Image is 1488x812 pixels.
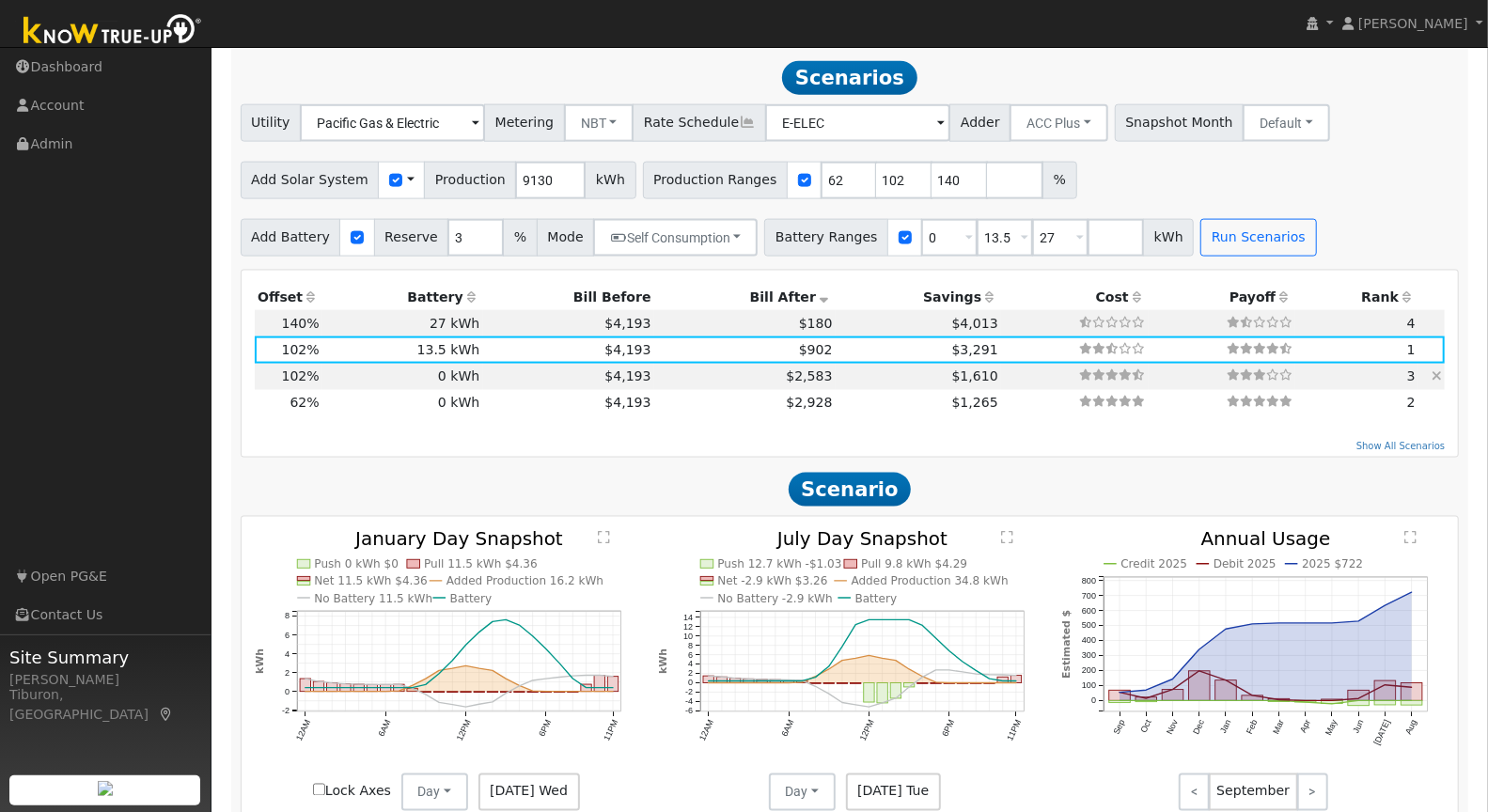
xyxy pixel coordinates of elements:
span: Site Summary [9,645,201,670]
circle: onclick="" [921,675,925,679]
span: % [1042,162,1076,199]
text: No Battery -2.9 kWh [717,592,833,605]
circle: onclick="" [948,681,951,685]
circle: onclick="" [357,690,361,694]
text:  [1001,530,1013,544]
span: $4,193 [604,368,650,383]
text: Battery [855,592,898,605]
circle: onclick="" [1171,678,1175,681]
circle: onclick="" [1145,689,1149,693]
circle: onclick="" [1384,603,1387,607]
rect: onclick="" [581,684,591,692]
text: Debit 2025 [1214,557,1277,570]
circle: onclick="" [733,681,737,685]
text: Net -2.9 kWh $3.26 [717,575,827,588]
circle: onclick="" [370,683,374,687]
circle: onclick="" [384,686,387,690]
label: Lock Axes [313,782,391,802]
text: 14 [683,613,693,622]
circle: onclick="" [787,679,791,682]
circle: onclick="" [450,659,454,663]
circle: onclick="" [894,618,898,622]
text: 100 [1082,680,1096,690]
span: Cost [1096,289,1129,304]
span: 2 [1407,395,1416,410]
span: $180 [799,316,833,331]
span: Payoff [1230,289,1276,304]
button: Self Consumption [593,219,758,257]
span: 102% [282,342,320,357]
rect: onclick="" [851,683,861,684]
circle: onclick="" [330,681,334,685]
span: Adder [949,104,1010,142]
circle: onclick="" [304,686,307,690]
span: Battery Ranges [764,219,888,257]
span: Metering [484,104,565,142]
circle: onclick="" [330,690,334,694]
circle: onclick="" [424,683,428,687]
rect: onclick="" [904,683,915,687]
span: 4 [1407,316,1416,331]
rect: onclick="" [716,677,727,682]
span: kWh [1143,219,1194,257]
text: 700 [1082,591,1096,601]
rect: onclick="" [420,692,431,693]
a: > [1297,773,1328,811]
circle: onclick="" [544,677,548,680]
span: Add Solar System [241,162,380,199]
circle: onclick="" [1015,681,1019,685]
span: Reserve [374,219,449,257]
rect: onclick="" [1163,690,1184,701]
circle: onclick="" [317,686,321,690]
circle: onclick="" [304,677,307,680]
circle: onclick="" [774,681,777,685]
circle: onclick="" [975,669,979,673]
circle: onclick="" [370,690,374,694]
text: 800 [1082,576,1096,586]
span: Rank [1361,289,1399,304]
span: $4,193 [604,342,650,357]
circle: onclick="" [962,660,965,664]
circle: onclick="" [988,673,992,677]
text: 0 [688,679,693,688]
circle: onclick="" [934,636,938,640]
span: Snapshot Month [1115,104,1245,142]
th: Bill After [654,284,836,310]
circle: onclick="" [557,690,561,694]
circle: onclick="" [317,690,321,694]
circle: onclick="" [787,679,791,683]
rect: onclick="" [864,683,874,703]
text: 6 [285,631,290,640]
text: Push 12.7 kWh -$1.03 [717,557,841,570]
rect: onclick="" [703,676,713,682]
text: kWh [254,648,266,674]
circle: onclick="" [544,648,548,651]
circle: onclick="" [598,686,602,690]
span: Production [424,162,516,199]
rect: onclick="" [984,683,995,684]
text: Pull 9.8 kWh $4.29 [861,557,967,570]
text: 600 [1082,606,1096,616]
circle: onclick="" [774,679,777,682]
circle: onclick="" [707,675,711,679]
span: 140% [282,316,320,331]
circle: onclick="" [988,681,992,685]
span: $2,583 [786,368,832,383]
text: 8 [285,612,290,621]
circle: onclick="" [491,620,494,624]
circle: onclick="" [572,677,575,680]
text: Battery [449,592,492,605]
circle: onclick="" [814,675,818,679]
td: 27 kWh [322,310,483,336]
span: kWh [585,162,635,199]
circle: onclick="" [598,690,602,694]
circle: onclick="" [437,672,441,676]
circle: onclick="" [921,624,925,628]
circle: onclick="" [384,683,387,687]
circle: onclick="" [908,667,912,671]
text: -2 [685,688,693,697]
circle: onclick="" [518,684,522,688]
div: Tiburon, [GEOGRAPHIC_DATA] [9,685,201,725]
circle: onclick="" [531,679,535,682]
circle: onclick="" [1225,679,1229,682]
